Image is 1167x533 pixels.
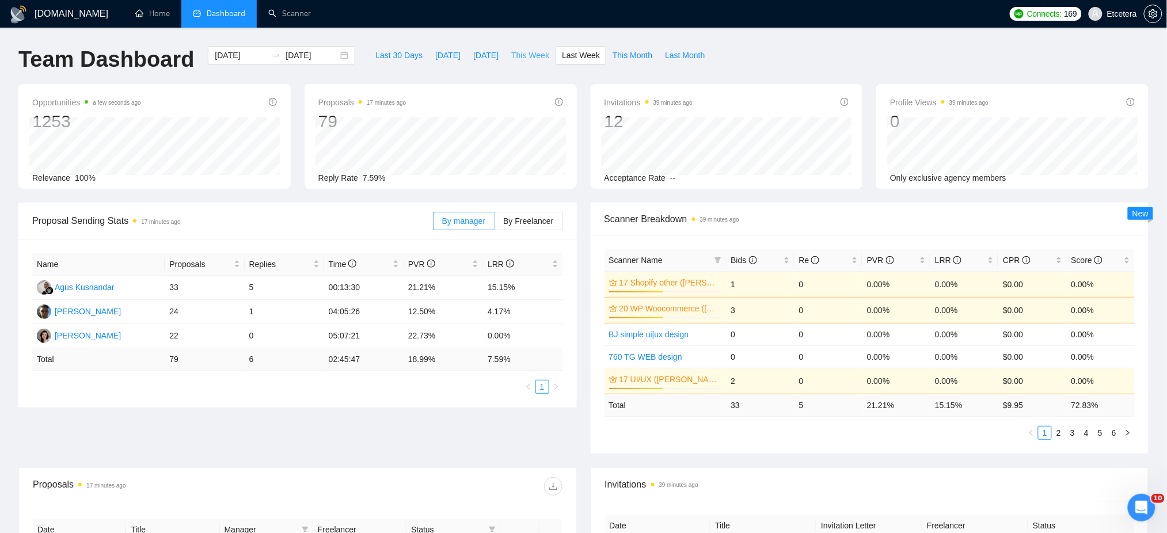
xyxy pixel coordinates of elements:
[404,276,483,300] td: 21.21%
[37,280,51,295] img: AK
[37,329,51,343] img: TT
[605,212,1135,226] span: Scanner Breakdown
[442,216,485,226] span: By manager
[998,323,1066,345] td: $0.00
[731,256,757,265] span: Bids
[930,368,998,394] td: 0.00%
[302,526,309,533] span: filter
[726,271,794,297] td: 1
[522,380,535,394] button: left
[726,345,794,368] td: 0
[522,380,535,394] li: Previous Page
[726,323,794,345] td: 0
[749,256,757,264] span: info-circle
[165,324,244,348] td: 22
[215,49,267,62] input: Start date
[605,96,693,109] span: Invitations
[549,380,563,394] li: Next Page
[795,271,862,297] td: 0
[795,394,862,416] td: 5
[1067,271,1135,297] td: 0.00%
[1080,427,1093,439] a: 4
[867,256,894,265] span: PVR
[1014,9,1024,18] img: upwork-logo.png
[324,324,404,348] td: 05:07:21
[32,96,141,109] span: Opportunities
[32,253,165,276] th: Name
[556,46,606,64] button: Last Week
[890,173,1006,182] span: Only exclusive agency members
[1079,426,1093,440] li: 4
[1066,427,1079,439] a: 3
[841,98,849,106] span: info-circle
[1124,429,1131,436] span: right
[483,348,562,371] td: 7.59 %
[609,279,617,287] span: crown
[1067,368,1135,394] td: 0.00%
[165,348,244,371] td: 79
[998,271,1066,297] td: $0.00
[55,305,121,318] div: [PERSON_NAME]
[545,482,562,491] span: download
[404,348,483,371] td: 18.99 %
[32,173,70,182] span: Relevance
[1127,98,1135,106] span: info-circle
[862,368,930,394] td: 0.00%
[506,260,514,268] span: info-circle
[862,271,930,297] td: 0.00%
[269,98,277,106] span: info-circle
[404,300,483,324] td: 12.50%
[1003,256,1030,265] span: CPR
[86,482,126,489] time: 17 minutes ago
[930,345,998,368] td: 0.00%
[37,282,115,291] a: AKAgus Kusnandar
[75,173,96,182] span: 100%
[562,49,600,62] span: Last Week
[1121,426,1135,440] li: Next Page
[429,46,467,64] button: [DATE]
[795,345,862,368] td: 0
[653,100,693,106] time: 39 minutes ago
[998,345,1066,368] td: $0.00
[795,297,862,323] td: 0
[1067,345,1135,368] td: 0.00%
[1052,427,1065,439] a: 2
[613,49,652,62] span: This Month
[935,256,961,265] span: LRR
[609,352,682,361] a: 760 TG WEB design
[18,46,194,73] h1: Team Dashboard
[324,300,404,324] td: 04:05:26
[245,300,324,324] td: 1
[609,256,663,265] span: Scanner Name
[32,111,141,132] div: 1253
[670,173,675,182] span: --
[1067,297,1135,323] td: 0.00%
[505,46,556,64] button: This Week
[605,477,1135,492] span: Invitations
[605,173,666,182] span: Acceptance Rate
[700,216,739,223] time: 39 minutes ago
[1064,7,1077,20] span: 169
[45,287,54,295] img: gigradar-bm.png
[37,330,121,340] a: TT[PERSON_NAME]
[1067,323,1135,345] td: 0.00%
[193,9,201,17] span: dashboard
[862,345,930,368] td: 0.00%
[659,46,711,64] button: Last Month
[1028,429,1035,436] span: left
[998,368,1066,394] td: $0.00
[619,302,720,315] a: 20 WP Woocommerce ([PERSON_NAME])
[408,260,435,269] span: PVR
[207,9,245,18] span: Dashboard
[165,300,244,324] td: 24
[609,375,617,383] span: crown
[165,253,244,276] th: Proposals
[511,49,549,62] span: This Week
[930,394,998,416] td: 15.15 %
[1107,426,1121,440] li: 6
[9,5,28,24] img: logo
[272,51,281,60] span: to
[549,380,563,394] button: right
[1121,426,1135,440] button: right
[272,51,281,60] span: swap-right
